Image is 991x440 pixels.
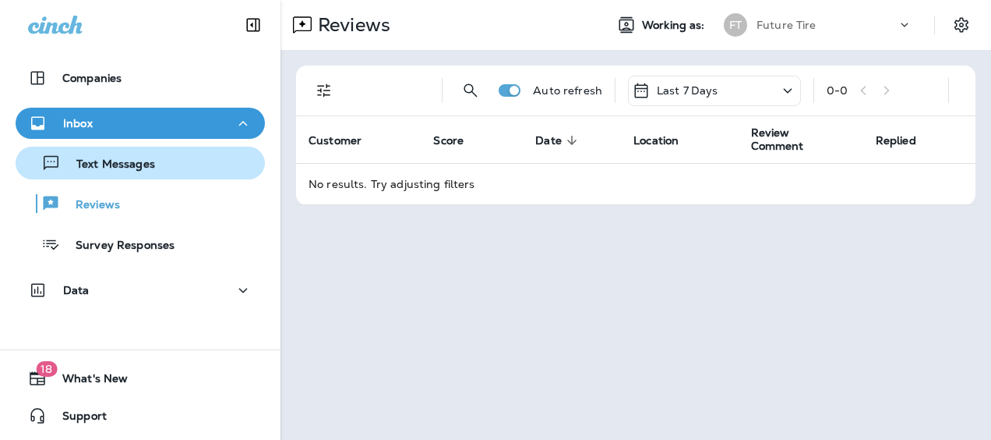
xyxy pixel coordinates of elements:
button: Survey Responses [16,228,265,261]
button: 18What's New [16,363,265,394]
span: Working as: [642,19,708,32]
div: 0 - 0 [827,84,848,97]
span: Location [633,133,699,147]
span: Review Comment [751,126,857,153]
p: Future Tire [756,19,816,31]
span: Location [633,134,679,147]
button: Companies [16,62,265,94]
span: Replied [876,133,936,147]
span: Customer [309,133,382,147]
span: Replied [876,134,916,147]
button: Collapse Sidebar [231,9,275,41]
button: Filters [309,75,340,106]
p: Data [63,284,90,296]
button: Support [16,400,265,431]
button: Data [16,275,265,306]
p: Text Messages [61,158,155,172]
button: Text Messages [16,147,265,179]
span: Date [535,133,582,147]
span: Score [433,133,484,147]
p: Reviews [60,198,120,213]
p: Auto refresh [533,84,602,97]
span: Support [47,410,107,428]
p: Companies [62,72,122,84]
button: Inbox [16,108,265,139]
td: No results. Try adjusting filters [296,163,975,204]
p: Inbox [63,117,93,130]
p: Last 7 Days [657,84,718,97]
div: FT [724,13,747,37]
span: Review Comment [751,126,837,153]
span: Customer [309,134,361,147]
p: Survey Responses [60,239,175,254]
p: Reviews [312,13,390,37]
button: Reviews [16,187,265,220]
span: 18 [36,361,57,377]
span: Date [535,134,562,147]
span: Score [433,134,464,147]
span: What's New [47,372,128,391]
button: Search Reviews [455,75,486,106]
button: Settings [947,11,975,39]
